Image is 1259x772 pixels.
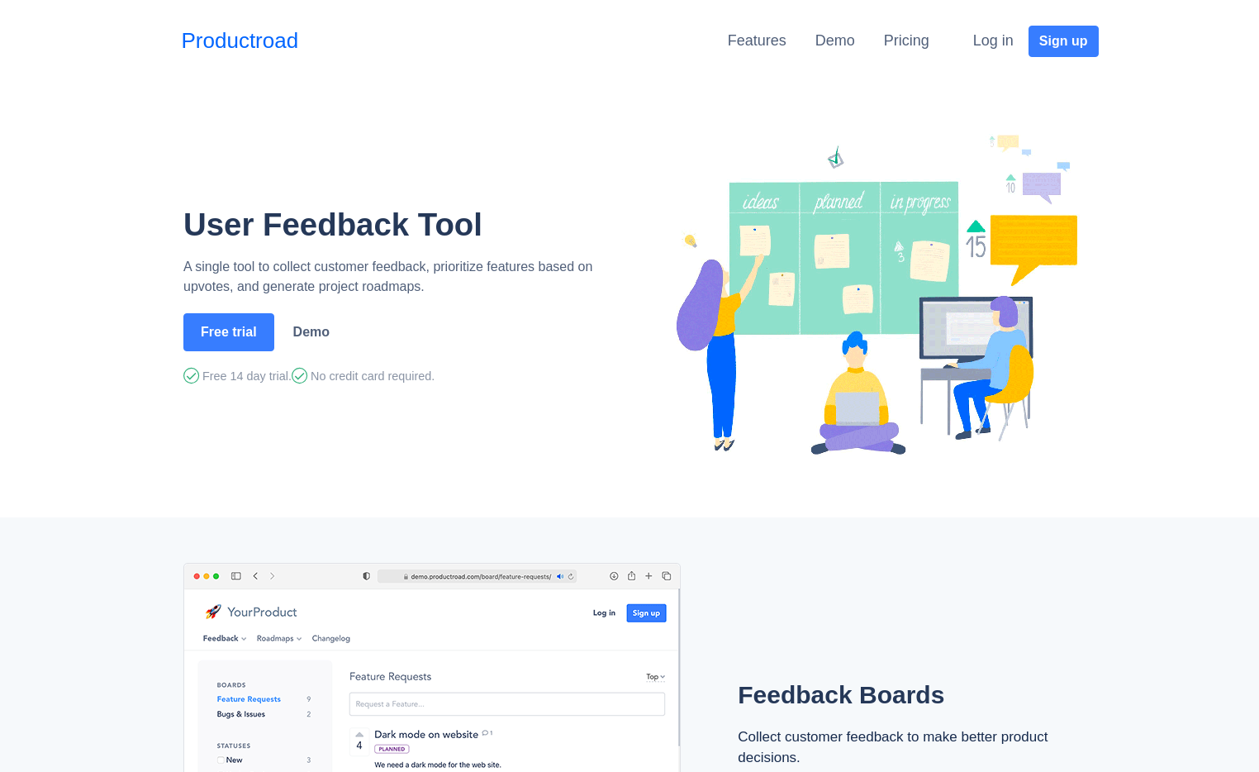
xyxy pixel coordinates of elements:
img: Productroad [657,128,1080,464]
a: Features [728,32,786,49]
a: Productroad [182,25,299,57]
button: Free trial [183,313,274,351]
h2: Feedback Boards [738,680,1059,710]
button: Log in [962,24,1024,58]
a: Demo [815,32,855,49]
h1: User Feedback Tool [183,206,624,244]
a: Pricing [884,32,929,49]
button: Sign up [1029,26,1099,57]
a: Demo [283,317,340,348]
div: Collect customer feedback to make better product decisions. [738,727,1059,769]
div: Free 14 day trial. No credit card required. [183,366,624,386]
p: A single tool to collect customer feedback, prioritize features based on upvotes, and generate pr... [183,257,624,297]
